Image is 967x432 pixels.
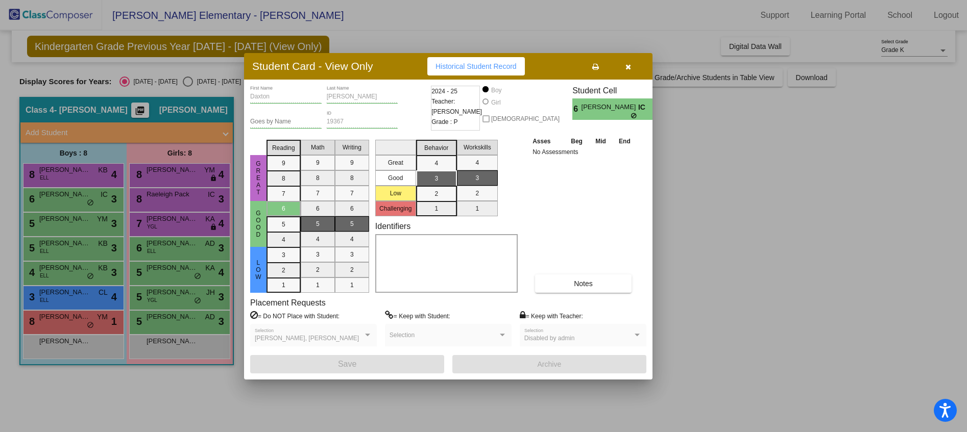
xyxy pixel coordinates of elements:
[436,62,517,70] span: Historical Student Record
[452,355,646,373] button: Archive
[385,311,450,321] label: = Keep with Student:
[255,335,359,342] span: [PERSON_NAME], [PERSON_NAME]
[638,102,652,113] span: IC
[572,86,661,95] h3: Student Cell
[254,259,263,281] span: Low
[375,221,410,231] label: Identifiers
[612,136,637,147] th: End
[250,118,322,125] input: goes by name
[431,117,457,127] span: Grade : P
[524,335,575,342] span: Disabled by admin
[431,86,457,96] span: 2024 - 25
[327,118,398,125] input: Enter ID
[564,136,589,147] th: Beg
[572,103,581,115] span: 6
[252,60,373,72] h3: Student Card - View Only
[254,210,263,238] span: Good
[530,147,637,157] td: No Assessments
[491,86,502,95] div: Boy
[652,103,661,115] span: 3
[427,57,525,75] button: Historical Student Record
[582,102,638,113] span: [PERSON_NAME]
[530,136,564,147] th: Asses
[250,311,340,321] label: = Do NOT Place with Student:
[574,279,593,288] span: Notes
[535,274,632,293] button: Notes
[250,355,444,373] button: Save
[538,360,562,368] span: Archive
[431,96,482,117] span: Teacher: [PERSON_NAME]
[491,98,501,107] div: Girl
[589,136,612,147] th: Mid
[338,360,356,368] span: Save
[491,113,560,125] span: [DEMOGRAPHIC_DATA]
[254,160,263,196] span: Great
[250,298,326,308] label: Placement Requests
[520,311,583,321] label: = Keep with Teacher:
